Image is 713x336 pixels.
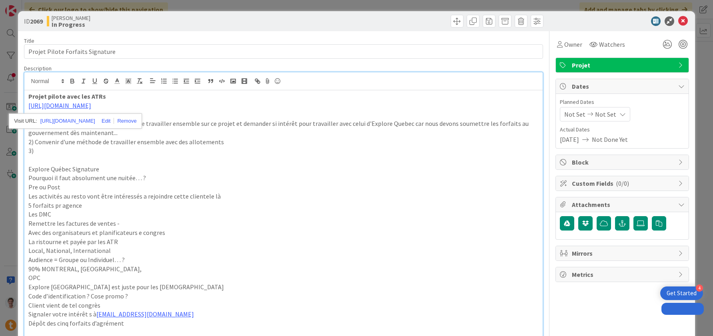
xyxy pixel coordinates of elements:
[564,109,585,119] span: Not Set
[560,135,579,144] span: [DATE]
[28,237,539,247] p: La ristourne et payée par les ATR
[28,246,539,255] p: Local, National, International
[572,60,674,70] span: Projet
[572,179,674,188] span: Custom Fields
[30,17,43,25] b: 2069
[28,101,91,109] a: [URL][DOMAIN_NAME]
[28,192,539,201] p: Les activités au resto vont être intéressés a rejoindre cette clientele là
[28,210,539,219] p: Les DMC
[96,310,194,318] a: [EMAIL_ADDRESS][DOMAIN_NAME]
[24,44,543,59] input: type card name here...
[599,40,625,49] span: Watchers
[560,98,685,106] span: Planned Dates
[28,282,539,292] p: Explore [GEOGRAPHIC_DATA] est juste pour les [DEMOGRAPHIC_DATA]
[592,135,628,144] span: Not Done Yet
[28,137,539,147] p: 2) Convenir d'une méthode de travailler ensemble avec des allotements
[28,264,539,274] p: 90% MONTRERAL, [GEOGRAPHIC_DATA],
[572,200,674,209] span: Attachments
[28,228,539,237] p: Avec des organisateurs et planificateurs e congres
[52,21,90,28] b: In Progress
[52,15,90,21] span: [PERSON_NAME]
[28,183,539,192] p: Pre ou Post
[28,119,539,137] p: 1) Obtenir les autorisations des attratis de travailler ensemble sur ce projet et demander si int...
[28,92,106,100] strong: Projet pilote avec les ATRs
[28,173,539,183] p: Pourquoi il faut absolument une nuitée… ?
[28,301,539,310] p: Client vient de tel congrès
[595,109,616,119] span: Not Set
[24,37,34,44] label: Title
[572,249,674,258] span: Mirrors
[28,165,539,174] p: Explore Québec Signature
[660,286,703,300] div: Open Get Started checklist, remaining modules: 4
[28,219,539,228] p: Remettre les factures de ventes -
[24,16,43,26] span: ID
[28,255,539,264] p: Audience = Groupe ou Individuel… ?
[40,116,95,126] a: [URL][DOMAIN_NAME]
[28,319,539,328] p: Dépôt des cinq forfaits d’agrément
[572,270,674,279] span: Metrics
[24,65,52,72] span: Description
[564,40,582,49] span: Owner
[696,284,703,292] div: 4
[28,273,539,282] p: OPC
[572,82,674,91] span: Dates
[572,157,674,167] span: Block
[616,179,629,187] span: ( 0/0 )
[28,292,539,301] p: Code d’identification ? Cose promo ?
[560,125,685,134] span: Actual Dates
[28,146,539,155] p: 3)
[28,201,539,210] p: 5 forfaits pr agence
[667,289,697,297] div: Get Started
[28,310,539,319] p: Signaler votre intérêt s à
